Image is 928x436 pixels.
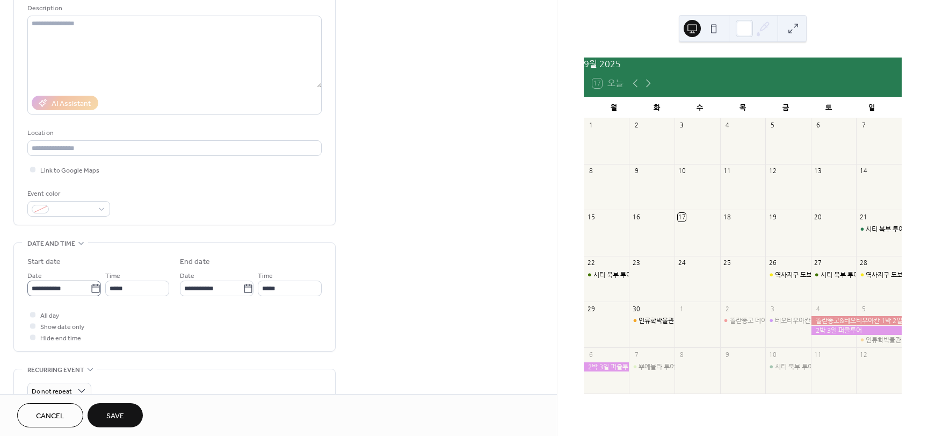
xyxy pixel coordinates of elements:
[632,351,640,359] div: 7
[678,167,686,175] div: 10
[27,3,320,14] div: Description
[180,256,210,268] div: End date
[17,403,83,427] button: Cancel
[850,97,893,118] div: 일
[769,213,777,221] div: 19
[775,316,846,325] div: 테오티우아칸&열기구 투어
[859,351,867,359] div: 12
[769,259,777,267] div: 26
[639,316,687,325] div: 인류학박물관 투어
[632,121,640,130] div: 2
[180,270,194,282] span: Date
[36,411,64,422] span: Cancel
[775,270,824,280] div: 역사지구 도보투어
[587,351,595,359] div: 6
[720,316,766,325] div: 똘란똥고 데이투어
[678,213,686,221] div: 17
[866,270,915,280] div: 역사지구 도보투어
[866,335,915,345] div: 인류학박물관 투어
[632,259,640,267] div: 23
[40,321,84,333] span: Show date only
[105,270,120,282] span: Time
[814,305,822,313] div: 4
[775,362,814,371] div: 시티 북부 투어
[678,97,721,118] div: 수
[40,310,59,321] span: All day
[859,121,867,130] div: 7
[723,305,731,313] div: 2
[587,259,595,267] div: 22
[859,213,867,221] div: 21
[814,167,822,175] div: 13
[859,305,867,313] div: 5
[27,238,75,249] span: Date and time
[88,403,143,427] button: Save
[587,121,595,130] div: 1
[27,127,320,139] div: Location
[678,121,686,130] div: 3
[629,316,675,325] div: 인류학박물관 투어
[723,213,731,221] div: 18
[639,362,676,371] div: 뿌에블라 투어
[821,270,859,280] div: 시티 북부 투어
[859,167,867,175] div: 14
[769,167,777,175] div: 12
[723,167,731,175] div: 11
[856,270,902,280] div: 역사지구 도보투어
[859,259,867,267] div: 28
[632,167,640,175] div: 9
[723,351,731,359] div: 9
[587,167,595,175] div: 8
[592,97,635,118] div: 월
[678,259,686,267] div: 24
[765,270,811,280] div: 역사지구 도보투어
[765,362,811,371] div: 시티 북부 투어
[106,411,124,422] span: Save
[629,362,675,371] div: 뿌에블라 투어
[866,225,904,234] div: 시티 북부 투어
[584,362,629,371] div: 2박 3일 퍼즐투어
[811,316,902,325] div: 똘란똥고&테오티우아칸 1박 2일 투어
[632,213,640,221] div: 16
[721,97,764,118] div: 목
[258,270,273,282] span: Time
[814,259,822,267] div: 27
[593,270,632,280] div: 시티 북부 투어
[635,97,678,118] div: 화
[632,305,640,313] div: 30
[723,121,731,130] div: 4
[584,270,629,280] div: 시티 북부 투어
[769,121,777,130] div: 5
[814,121,822,130] div: 6
[814,213,822,221] div: 20
[584,58,902,70] div: 9월 2025
[769,305,777,313] div: 3
[764,97,807,118] div: 금
[27,256,61,268] div: Start date
[856,225,902,234] div: 시티 북부 투어
[811,326,902,335] div: 2박 3일 퍼즐투어
[814,351,822,359] div: 11
[27,364,84,376] span: Recurring event
[678,351,686,359] div: 8
[723,259,731,267] div: 25
[587,305,595,313] div: 29
[587,213,595,221] div: 15
[807,97,850,118] div: 토
[856,335,902,345] div: 인류학박물관 투어
[27,188,108,199] div: Event color
[678,305,686,313] div: 1
[811,270,857,280] div: 시티 북부 투어
[27,270,42,282] span: Date
[769,351,777,359] div: 10
[730,316,779,325] div: 똘란똥고 데이투어
[40,333,81,344] span: Hide end time
[40,165,99,176] span: Link to Google Maps
[765,316,811,325] div: 테오티우아칸&열기구 투어
[32,385,72,398] span: Do not repeat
